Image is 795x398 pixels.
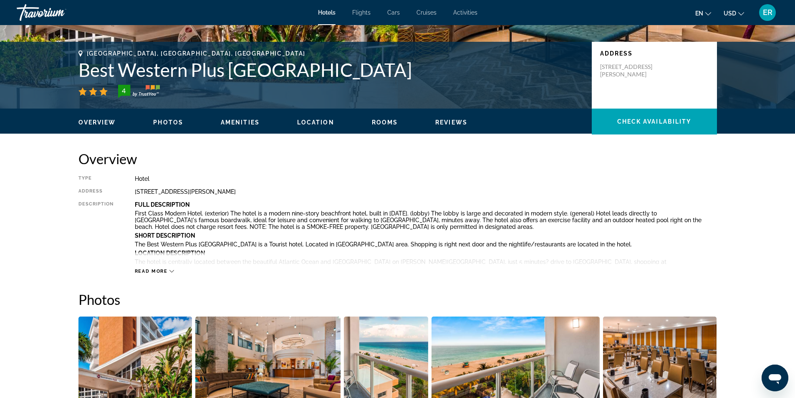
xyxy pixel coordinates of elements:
[763,8,772,17] span: ER
[153,119,183,126] button: Photos
[78,150,717,167] h2: Overview
[724,10,736,17] span: USD
[435,119,467,126] button: Reviews
[78,201,114,264] div: Description
[78,59,583,81] h1: Best Western Plus [GEOGRAPHIC_DATA]
[372,119,398,126] button: Rooms
[87,50,305,57] span: [GEOGRAPHIC_DATA], [GEOGRAPHIC_DATA], [GEOGRAPHIC_DATA]
[135,175,717,182] div: Hotel
[695,7,711,19] button: Change language
[221,119,260,126] button: Amenities
[600,63,667,78] p: [STREET_ADDRESS][PERSON_NAME]
[78,119,116,126] button: Overview
[78,175,114,182] div: Type
[757,4,778,21] button: User Menu
[135,232,195,239] b: Short Description
[118,85,160,98] img: trustyou-badge-hor.svg
[116,86,132,96] div: 4
[78,188,114,195] div: Address
[453,9,477,16] a: Activities
[135,188,717,195] div: [STREET_ADDRESS][PERSON_NAME]
[135,268,174,274] button: Read more
[724,7,744,19] button: Change currency
[592,109,717,134] button: Check Availability
[318,9,336,16] a: Hotels
[17,2,100,23] a: Travorium
[617,118,692,125] span: Check Availability
[695,10,703,17] span: en
[600,50,709,57] p: Address
[135,210,717,230] p: First Class Modern Hotel. (exterior) The hotel is a modern nine-story beachfront hotel, built in ...
[135,250,205,256] b: Location Description
[387,9,400,16] a: Cars
[416,9,437,16] a: Cruises
[78,291,717,308] h2: Photos
[135,241,717,248] p: The Best Western Plus [GEOGRAPHIC_DATA] is a Tourist hotel. Located in [GEOGRAPHIC_DATA] area. Sh...
[352,9,371,16] a: Flights
[297,119,334,126] button: Location
[135,201,190,208] b: Full Description
[135,269,168,274] span: Read more
[762,365,788,391] iframe: Botón para iniciar la ventana de mensajería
